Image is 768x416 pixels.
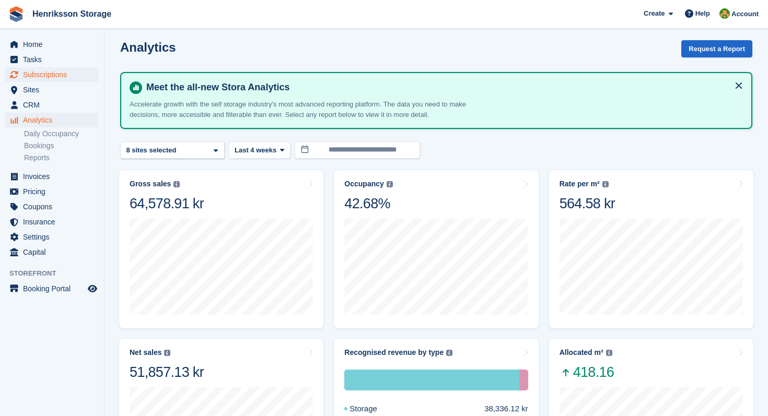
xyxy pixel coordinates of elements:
[24,141,99,151] a: Bookings
[124,145,180,156] div: 8 sites selected
[5,245,99,259] a: menu
[130,348,161,357] div: Net sales
[142,81,743,93] h4: Meet the all-new Stora Analytics
[24,153,99,163] a: Reports
[130,195,204,212] div: 64,578.91 kr
[560,363,614,381] span: 418.16
[24,129,99,139] a: Daily Occupancy
[5,82,99,97] a: menu
[23,184,86,199] span: Pricing
[5,67,99,82] a: menu
[560,348,603,357] div: Allocated m²
[23,52,86,67] span: Tasks
[120,40,176,54] h2: Analytics
[606,350,612,356] img: icon-info-grey-7440780725fd019a000dd9b08b2336e03edf1995a4989e88bcd33f0948082b44.svg
[23,37,86,52] span: Home
[8,6,24,22] img: stora-icon-8386f47178a22dfd0bd8f6a31ec36ba5ce8667c1dd55bd0f319d3a0aa187defe.svg
[164,350,170,356] img: icon-info-grey-7440780725fd019a000dd9b08b2336e03edf1995a4989e88bcd33f0948082b44.svg
[5,230,99,244] a: menu
[5,199,99,214] a: menu
[130,180,171,188] div: Gross sales
[23,67,86,82] span: Subscriptions
[519,370,528,390] div: Insurance
[23,113,86,127] span: Analytics
[344,403,402,415] div: Storage
[5,98,99,112] a: menu
[23,245,86,259] span: Capital
[173,181,180,187] img: icon-info-grey-7440780725fd019a000dd9b08b2336e03edf1995a4989e88bcd33f0948082b44.svg
[235,145,276,156] span: Last 4 weeks
[446,350,452,356] img: icon-info-grey-7440780725fd019a000dd9b08b2336e03edf1995a4989e88bcd33f0948082b44.svg
[5,169,99,184] a: menu
[344,180,383,188] div: Occupancy
[23,98,86,112] span: CRM
[23,82,86,97] span: Sites
[5,184,99,199] a: menu
[86,282,99,295] a: Preview store
[560,180,600,188] div: Rate per m²
[695,8,710,19] span: Help
[229,141,290,159] button: Last 4 weeks
[23,230,86,244] span: Settings
[484,403,528,415] div: 38,336.12 kr
[23,199,86,214] span: Coupons
[23,281,86,296] span: Booking Portal
[130,99,495,120] p: Accelerate growth with the self storage industry's most advanced reporting platform. The data you...
[5,215,99,229] a: menu
[602,181,609,187] img: icon-info-grey-7440780725fd019a000dd9b08b2336e03edf1995a4989e88bcd33f0948082b44.svg
[5,37,99,52] a: menu
[731,9,759,19] span: Account
[130,363,204,381] div: 51,857.13 kr
[681,40,752,57] button: Request a Report
[5,113,99,127] a: menu
[9,268,104,279] span: Storefront
[344,370,519,390] div: Storage
[644,8,665,19] span: Create
[5,52,99,67] a: menu
[23,215,86,229] span: Insurance
[23,169,86,184] span: Invoices
[719,8,730,19] img: Mikael Holmström
[560,195,615,212] div: 564.58 kr
[387,181,393,187] img: icon-info-grey-7440780725fd019a000dd9b08b2336e03edf1995a4989e88bcd33f0948082b44.svg
[344,348,444,357] div: Recognised revenue by type
[344,195,392,212] div: 42.68%
[28,5,115,22] a: Henriksson Storage
[5,281,99,296] a: menu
